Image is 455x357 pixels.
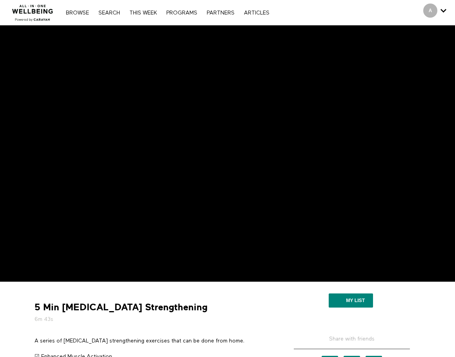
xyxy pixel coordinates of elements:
[62,10,93,16] a: Browse
[126,10,161,16] a: THIS WEEK
[162,10,201,16] a: PROGRAMS
[35,315,271,323] h5: 6m 43s
[329,293,373,308] button: My list
[35,301,207,313] strong: 5 Min [MEDICAL_DATA] Strengthening
[203,10,238,16] a: PARTNERS
[62,9,273,16] nav: Primary
[294,335,410,349] h5: Share with friends
[240,10,273,16] a: ARTICLES
[95,10,124,16] a: Search
[35,337,271,345] p: A series of [MEDICAL_DATA] strengthening exercises that can be done from home.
